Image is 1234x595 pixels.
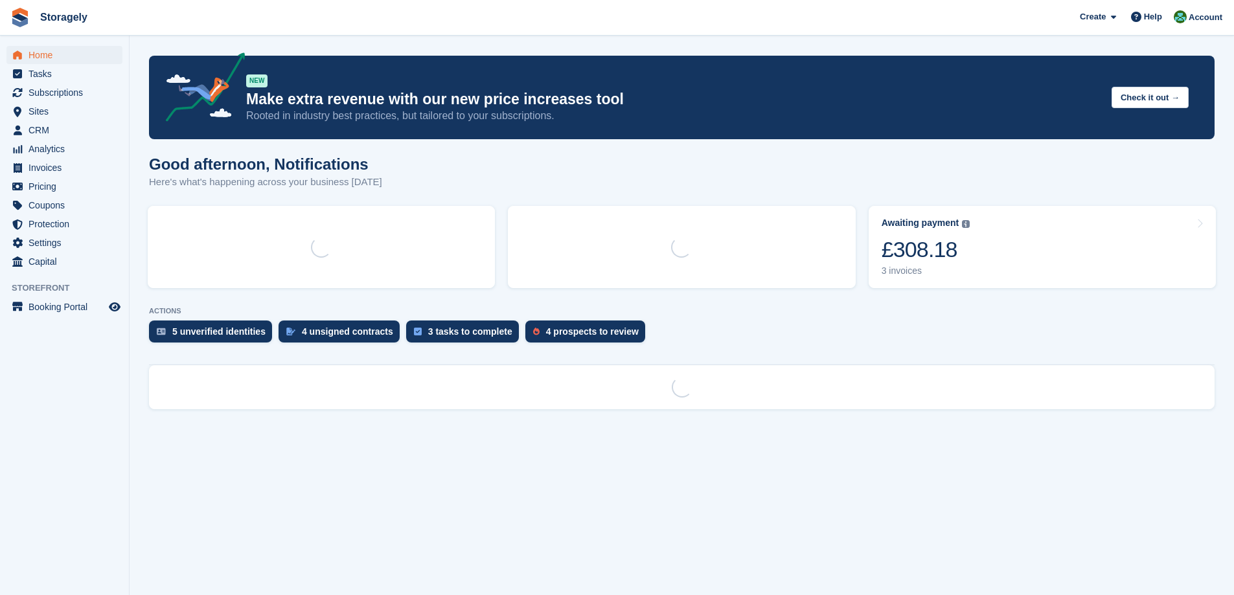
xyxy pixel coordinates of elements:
p: Rooted in industry best practices, but tailored to your subscriptions. [246,109,1101,123]
button: Check it out → [1112,87,1189,108]
div: £308.18 [882,236,970,263]
img: Notifications [1174,10,1187,23]
a: menu [6,159,122,177]
span: Invoices [29,159,106,177]
span: Coupons [29,196,106,214]
a: menu [6,298,122,316]
span: Create [1080,10,1106,23]
h1: Good afternoon, Notifications [149,155,382,173]
div: 4 unsigned contracts [302,326,393,337]
a: 4 unsigned contracts [279,320,406,349]
img: task-75834270c22a3079a89374b754ae025e5fb1db73e45f91037f5363f120a921f8.svg [414,328,422,335]
a: menu [6,65,122,83]
a: menu [6,234,122,252]
p: Here's what's happening across your business [DATE] [149,175,382,190]
img: prospect-51fa495bee0391a8d652442698ab0144808aea92771e9ea1ae160a38d050c398.svg [533,328,540,335]
a: menu [6,46,122,64]
span: Booking Portal [29,298,106,316]
span: Home [29,46,106,64]
span: Protection [29,215,106,233]
a: menu [6,253,122,271]
span: Settings [29,234,106,252]
a: 4 prospects to review [525,320,652,349]
span: Sites [29,102,106,120]
span: Help [1144,10,1162,23]
a: menu [6,196,122,214]
a: 5 unverified identities [149,320,279,349]
img: contract_signature_icon-13c848040528278c33f63329250d36e43548de30e8caae1d1a13099fd9432cc5.svg [286,328,295,335]
div: 5 unverified identities [172,326,266,337]
span: Analytics [29,140,106,158]
a: menu [6,102,122,120]
a: menu [6,121,122,139]
span: Subscriptions [29,84,106,102]
a: 3 tasks to complete [406,320,525,349]
img: icon-info-grey-7440780725fd019a000dd9b08b2336e03edf1995a4989e88bcd33f0948082b44.svg [962,220,970,228]
span: Capital [29,253,106,271]
div: 3 tasks to complete [428,326,512,337]
a: menu [6,177,122,196]
div: 3 invoices [882,265,970,276]
span: Pricing [29,177,106,196]
img: price-adjustments-announcement-icon-8257ccfd72463d97f412b2fc003d46551f7dbcb40ab6d574587a9cd5c0d94... [155,52,246,126]
p: ACTIONS [149,307,1215,315]
span: CRM [29,121,106,139]
span: Tasks [29,65,106,83]
img: verify_identity-adf6edd0f0f0b5bbfe63781bf79b02c33cf7c696d77639b501bdc392416b5a36.svg [157,328,166,335]
a: menu [6,84,122,102]
a: menu [6,215,122,233]
div: 4 prospects to review [546,326,639,337]
div: Awaiting payment [882,218,959,229]
p: Make extra revenue with our new price increases tool [246,90,1101,109]
a: Awaiting payment £308.18 3 invoices [869,206,1216,288]
span: Storefront [12,282,129,295]
a: Preview store [107,299,122,315]
img: stora-icon-8386f47178a22dfd0bd8f6a31ec36ba5ce8667c1dd55bd0f319d3a0aa187defe.svg [10,8,30,27]
span: Account [1189,11,1222,24]
a: Storagely [35,6,93,28]
a: menu [6,140,122,158]
div: NEW [246,74,268,87]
